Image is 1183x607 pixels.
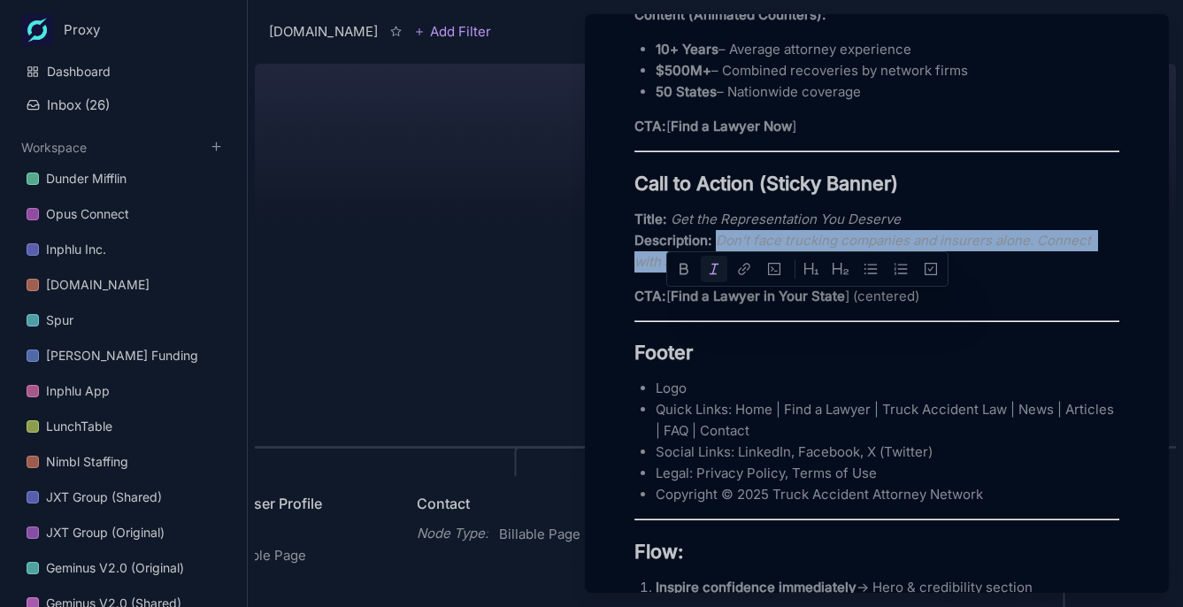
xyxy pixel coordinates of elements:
strong: Inspire confidence immediately [656,579,857,595]
strong: Call to Action (Sticky Banner) [634,172,898,195]
p: Legal: Privacy Policy, Terms of Use [656,463,1119,484]
strong: Flow: [634,540,684,563]
strong: Description: [634,232,712,249]
strong: $500M+ [656,62,711,79]
p: Social Links: LinkedIn, Facebook, X (Twitter) [656,442,1119,463]
p: → Hero & credibility section [656,577,1119,598]
strong: 50 States [656,83,717,100]
strong: CTA: [634,288,666,304]
strong: Find a Lawyer Now [671,118,792,134]
em: Don’t face trucking companies and insurers alone. Connect with an elite truck accident attorney [... [634,232,1095,270]
p: [ ] (centered) [634,286,1119,307]
strong: Find a Lawyer in Your State [671,288,845,304]
p: Quick Links: Home | Find a Lawyer | Truck Accident Law | News | Articles | FAQ | Contact [656,399,1119,442]
p: – Average attorney experience [656,39,1119,60]
strong: 10+ Years [656,41,718,58]
p: Logo [656,378,1119,399]
em: Get the Representation You Deserve [671,211,901,227]
p: – Combined recoveries by network firms [656,60,1119,81]
strong: CTA: [634,118,666,134]
strong: Content (Animated Counters): [634,6,826,23]
p: – Nationwide coverage [656,81,1119,103]
strong: Footer [634,341,693,364]
p: Copyright © 2025 Truck Accident Attorney Network [656,484,1119,505]
p: [ ] [634,116,1119,137]
strong: Title: [634,211,667,227]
